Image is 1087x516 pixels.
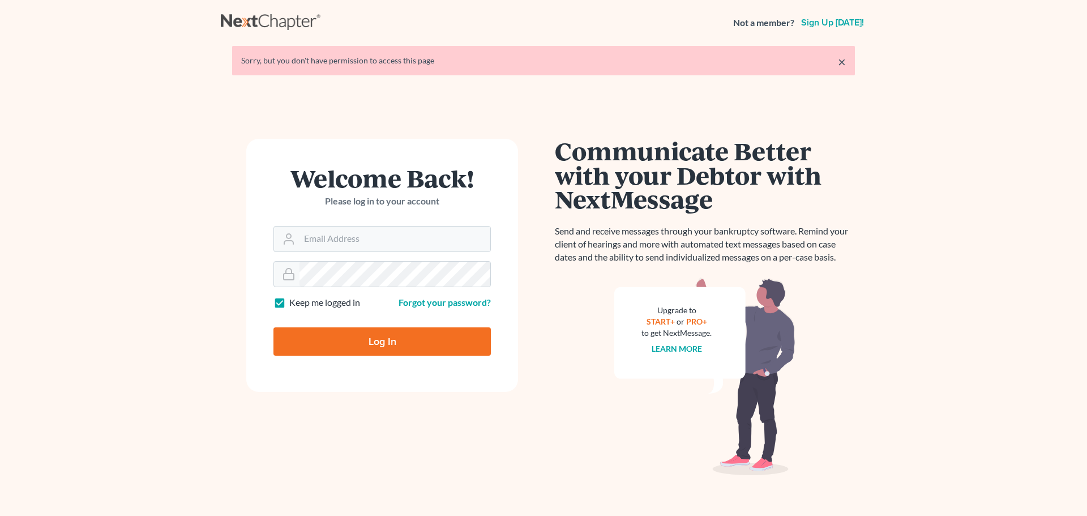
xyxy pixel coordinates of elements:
div: Sorry, but you don't have permission to access this page [241,55,846,66]
p: Send and receive messages through your bankruptcy software. Remind your client of hearings and mo... [555,225,855,264]
img: nextmessage_bg-59042aed3d76b12b5cd301f8e5b87938c9018125f34e5fa2b7a6b67550977c72.svg [614,278,795,476]
a: Learn more [652,344,702,353]
span: or [677,317,684,326]
div: Upgrade to [641,305,712,316]
p: Please log in to your account [273,195,491,208]
label: Keep me logged in [289,296,360,309]
h1: Communicate Better with your Debtor with NextMessage [555,139,855,211]
div: to get NextMessage. [641,327,712,339]
input: Log In [273,327,491,356]
h1: Welcome Back! [273,166,491,190]
a: Sign up [DATE]! [799,18,866,27]
a: Forgot your password? [399,297,491,308]
a: × [838,55,846,69]
strong: Not a member? [733,16,794,29]
a: PRO+ [686,317,707,326]
input: Email Address [299,227,490,251]
a: START+ [647,317,675,326]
